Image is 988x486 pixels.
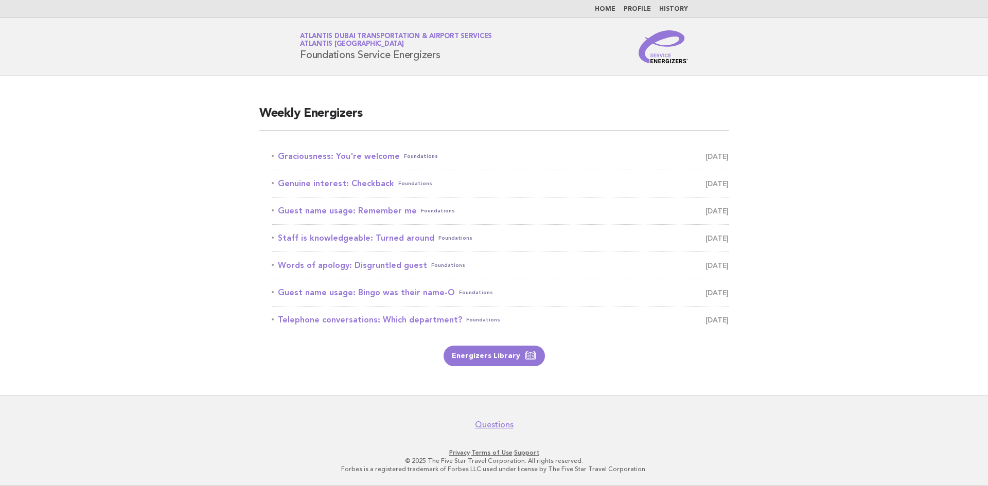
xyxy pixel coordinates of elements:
[179,457,809,465] p: © 2025 The Five Star Travel Corporation. All rights reserved.
[272,285,729,300] a: Guest name usage: Bingo was their name-OFoundations [DATE]
[438,231,472,245] span: Foundations
[272,204,729,218] a: Guest name usage: Remember meFoundations [DATE]
[259,105,729,131] h2: Weekly Energizers
[466,313,500,327] span: Foundations
[404,149,438,164] span: Foundations
[444,346,545,366] a: Energizers Library
[272,176,729,191] a: Genuine interest: CheckbackFoundations [DATE]
[639,30,688,63] img: Service Energizers
[514,449,539,456] a: Support
[272,258,729,273] a: Words of apology: Disgruntled guestFoundations [DATE]
[179,465,809,473] p: Forbes is a registered trademark of Forbes LLC used under license by The Five Star Travel Corpora...
[705,176,729,191] span: [DATE]
[705,285,729,300] span: [DATE]
[705,204,729,218] span: [DATE]
[624,6,651,12] a: Profile
[272,149,729,164] a: Graciousness: You're welcomeFoundations [DATE]
[705,149,729,164] span: [DATE]
[595,6,615,12] a: Home
[179,448,809,457] p: · ·
[431,258,465,273] span: Foundations
[705,313,729,327] span: [DATE]
[459,285,493,300] span: Foundations
[471,449,513,456] a: Terms of Use
[300,33,492,47] a: Atlantis Dubai Transportation & Airport ServicesAtlantis [GEOGRAPHIC_DATA]
[398,176,432,191] span: Foundations
[475,420,514,430] a: Questions
[300,41,404,48] span: Atlantis [GEOGRAPHIC_DATA]
[659,6,688,12] a: History
[449,449,470,456] a: Privacy
[705,258,729,273] span: [DATE]
[705,231,729,245] span: [DATE]
[272,231,729,245] a: Staff is knowledgeable: Turned aroundFoundations [DATE]
[421,204,455,218] span: Foundations
[300,33,492,60] h1: Foundations Service Energizers
[272,313,729,327] a: Telephone conversations: Which department?Foundations [DATE]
